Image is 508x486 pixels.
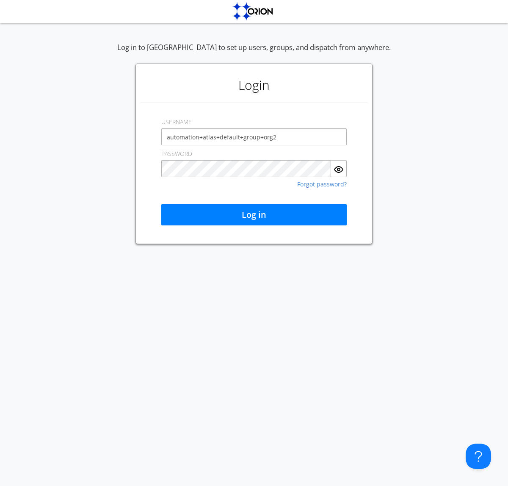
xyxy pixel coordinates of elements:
[466,444,491,469] iframe: Toggle Customer Support
[334,164,344,175] img: eye.svg
[161,204,347,225] button: Log in
[331,160,347,177] button: Show Password
[161,160,331,177] input: Password
[117,42,391,64] div: Log in to [GEOGRAPHIC_DATA] to set up users, groups, and dispatch from anywhere.
[161,150,192,158] label: PASSWORD
[140,68,368,102] h1: Login
[297,181,347,187] a: Forgot password?
[161,118,192,126] label: USERNAME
